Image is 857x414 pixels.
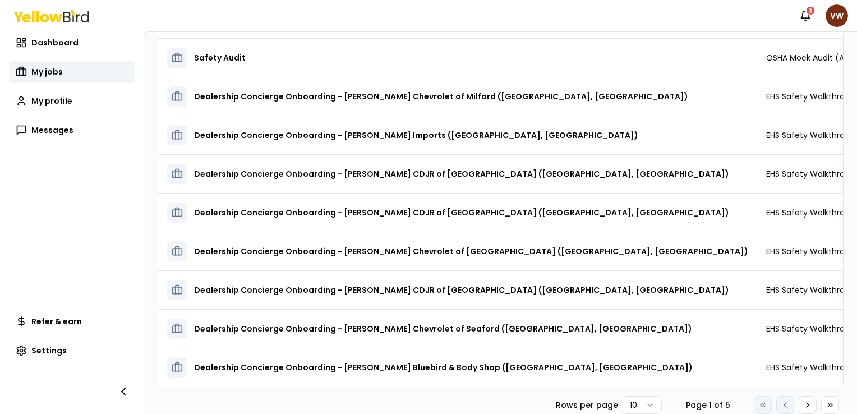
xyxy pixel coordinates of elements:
[9,61,135,83] a: My jobs
[794,4,817,27] button: 3
[194,280,729,300] h3: Dealership Concierge Onboarding - [PERSON_NAME] CDJR of [GEOGRAPHIC_DATA] ([GEOGRAPHIC_DATA], [GE...
[194,86,688,107] h3: Dealership Concierge Onboarding - [PERSON_NAME] Chevrolet of Milford ([GEOGRAPHIC_DATA], [GEOGRAP...
[31,345,67,356] span: Settings
[9,90,135,112] a: My profile
[194,125,638,145] h3: Dealership Concierge Onboarding - [PERSON_NAME] Imports ([GEOGRAPHIC_DATA], [GEOGRAPHIC_DATA])
[194,164,729,184] h3: Dealership Concierge Onboarding - [PERSON_NAME] CDJR of [GEOGRAPHIC_DATA] ([GEOGRAPHIC_DATA], [GE...
[556,399,618,411] p: Rows per page
[31,66,63,77] span: My jobs
[194,241,748,261] h3: Dealership Concierge Onboarding - [PERSON_NAME] Chevrolet of [GEOGRAPHIC_DATA] ([GEOGRAPHIC_DATA]...
[31,95,72,107] span: My profile
[9,339,135,362] a: Settings
[805,6,815,16] div: 3
[826,4,848,27] span: VW
[31,316,82,327] span: Refer & earn
[9,31,135,54] a: Dashboard
[9,310,135,333] a: Refer & earn
[31,37,79,48] span: Dashboard
[194,203,729,223] h3: Dealership Concierge Onboarding - [PERSON_NAME] CDJR of [GEOGRAPHIC_DATA] ([GEOGRAPHIC_DATA], [GE...
[194,319,692,339] h3: Dealership Concierge Onboarding - [PERSON_NAME] Chevrolet of Seaford ([GEOGRAPHIC_DATA], [GEOGRAP...
[31,125,73,136] span: Messages
[9,119,135,141] a: Messages
[680,399,736,411] div: Page 1 of 5
[194,357,693,378] h3: Dealership Concierge Onboarding - [PERSON_NAME] Bluebird & Body Shop ([GEOGRAPHIC_DATA], [GEOGRAP...
[194,48,246,68] h3: Safety Audit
